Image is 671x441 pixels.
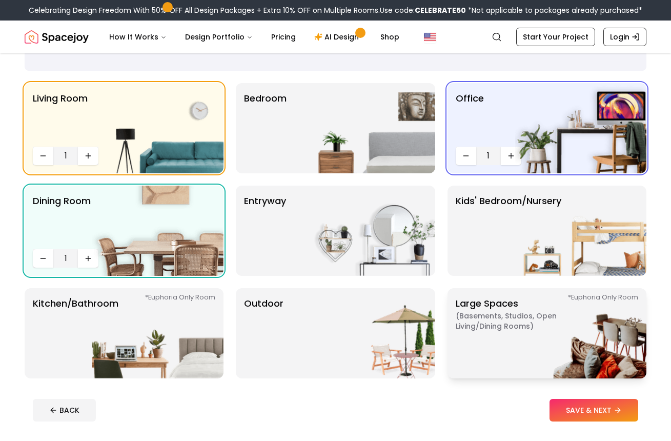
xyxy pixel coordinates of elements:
[424,31,436,43] img: United States
[92,288,223,378] img: Kitchen/Bathroom *Euphoria Only
[33,249,53,268] button: Decrease quantity
[25,27,89,47] a: Spacejoy
[304,288,435,378] img: Outdoor
[515,288,646,378] img: Large Spaces *Euphoria Only
[501,147,521,165] button: Increase quantity
[380,5,466,15] span: Use code:
[304,83,435,173] img: Bedroom
[456,311,584,331] span: ( Basements, Studios, Open living/dining rooms )
[263,27,304,47] a: Pricing
[25,21,646,53] nav: Global
[515,83,646,173] img: Office
[372,27,408,47] a: Shop
[92,83,223,173] img: Living Room
[101,27,175,47] button: How It Works
[244,91,287,165] p: Bedroom
[603,28,646,46] a: Login
[177,27,261,47] button: Design Portfolio
[78,249,98,268] button: Increase quantity
[78,147,98,165] button: Increase quantity
[306,27,370,47] a: AI Design
[244,296,283,370] p: Outdoor
[33,147,53,165] button: Decrease quantity
[101,27,408,47] nav: Main
[550,399,638,422] button: SAVE & NEXT
[33,194,91,245] p: Dining Room
[33,399,96,422] button: BACK
[57,252,74,265] span: 1
[515,186,646,276] img: Kids' Bedroom/Nursery
[480,150,497,162] span: 1
[33,91,88,143] p: Living Room
[29,5,642,15] div: Celebrating Design Freedom With 50% OFF All Design Packages + Extra 10% OFF on Multiple Rooms.
[25,27,89,47] img: Spacejoy Logo
[456,296,584,370] p: Large Spaces
[92,186,223,276] img: Dining Room
[304,186,435,276] img: entryway
[466,5,642,15] span: *Not applicable to packages already purchased*
[456,194,561,268] p: Kids' Bedroom/Nursery
[244,194,286,268] p: entryway
[456,91,484,143] p: Office
[415,5,466,15] b: CELEBRATE50
[516,28,595,46] a: Start Your Project
[456,147,476,165] button: Decrease quantity
[33,296,118,370] p: Kitchen/Bathroom
[57,150,74,162] span: 1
